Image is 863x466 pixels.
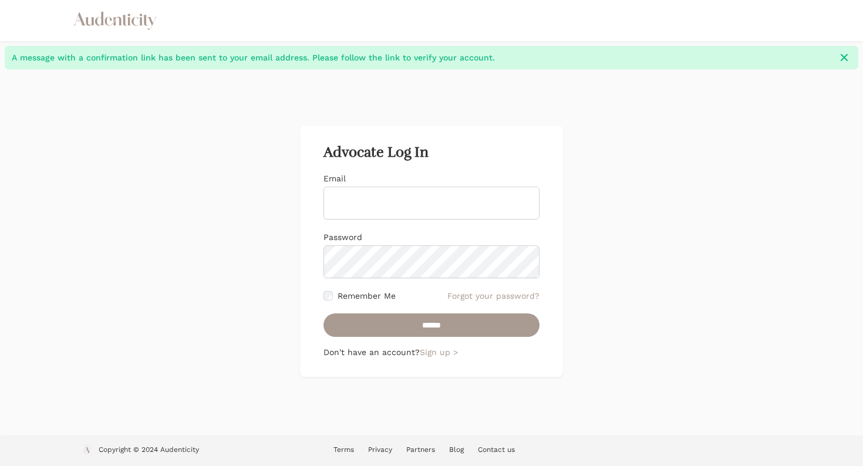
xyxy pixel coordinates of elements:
span: A message with a confirmation link has been sent to your email address. Please follow the link to... [12,52,831,63]
label: Email [323,174,346,183]
a: Partners [406,445,435,454]
a: Blog [449,445,464,454]
a: Terms [333,445,354,454]
a: Sign up > [420,347,458,357]
h2: Advocate Log In [323,144,540,161]
a: Privacy [368,445,392,454]
label: Password [323,232,362,242]
label: Remember Me [338,290,396,302]
a: Forgot your password? [447,290,540,302]
p: Copyright © 2024 Audenticity [99,445,199,457]
p: Don't have an account? [323,346,540,358]
a: Contact us [478,445,515,454]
